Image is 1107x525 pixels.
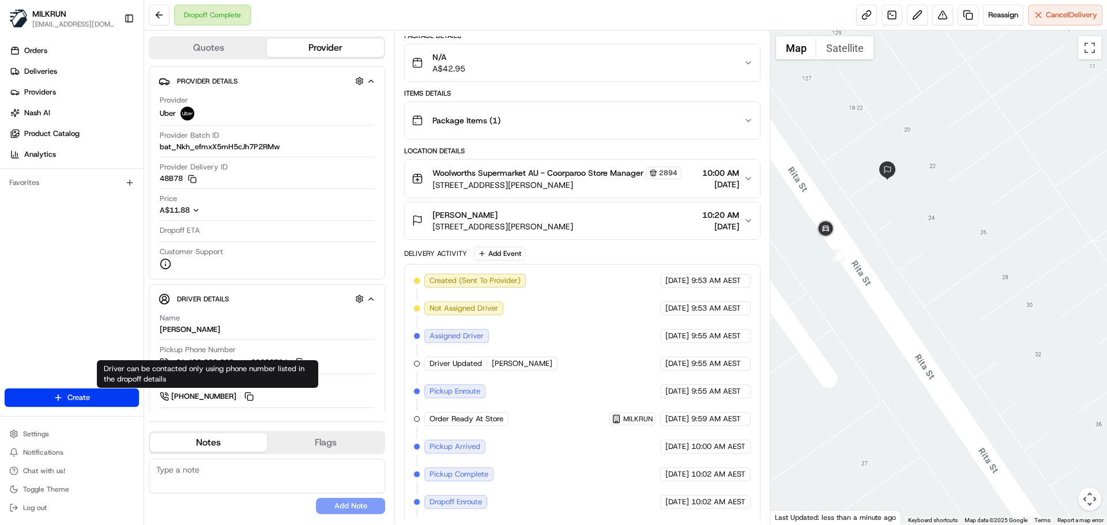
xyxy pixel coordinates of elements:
[5,5,119,32] button: MILKRUNMILKRUN[EMAIL_ADDRESS][DOMAIN_NAME]
[432,221,573,232] span: [STREET_ADDRESS][PERSON_NAME]
[32,20,115,29] button: [EMAIL_ADDRESS][DOMAIN_NAME]
[908,516,958,524] button: Keyboard shortcuts
[160,205,190,215] span: A$11.88
[267,39,384,57] button: Provider
[24,66,57,77] span: Deliveries
[1057,517,1104,523] a: Report a map error
[160,173,197,184] button: 48B78
[1028,5,1102,25] button: CancelDelivery
[432,63,465,74] span: A$42.95
[773,509,811,524] a: Open this area in Google Maps (opens a new window)
[665,303,689,314] span: [DATE]
[770,510,901,524] div: Last Updated: less than a minute ago
[23,485,69,494] span: Toggle Theme
[404,146,760,156] div: Location Details
[432,179,681,191] span: [STREET_ADDRESS][PERSON_NAME]
[691,386,741,396] span: 9:55 AM AEST
[23,503,47,512] span: Log out
[5,444,139,460] button: Notifications
[160,205,261,216] button: A$11.88
[1078,488,1101,511] button: Map camera controls
[5,41,144,60] a: Orders
[474,247,525,260] button: Add Event
[691,441,745,452] span: 10:00 AM AEST
[267,433,384,452] button: Flags
[23,429,49,439] span: Settings
[24,149,56,160] span: Analytics
[430,497,482,507] span: Dropoff Enroute
[1046,10,1097,20] span: Cancel Delivery
[665,358,689,369] span: [DATE]
[23,448,63,457] span: Notifications
[405,202,759,239] button: [PERSON_NAME][STREET_ADDRESS][PERSON_NAME]10:20 AM[DATE]
[5,83,144,101] a: Providers
[160,194,177,204] span: Price
[983,5,1023,25] button: Reassign
[5,481,139,497] button: Toggle Theme
[702,209,739,221] span: 10:20 AM
[404,89,760,98] div: Items Details
[432,167,643,179] span: Woolworths Supermarket AU - Coorparoo Store Manager
[67,392,90,403] span: Create
[702,167,739,179] span: 10:00 AM
[691,358,741,369] span: 9:55 AM AEST
[665,441,689,452] span: [DATE]
[171,357,288,368] span: +61 480 020 263 ext. 20632794
[430,469,488,479] span: Pickup Complete
[832,249,845,262] div: 8
[1078,36,1101,59] button: Toggle fullscreen view
[432,209,498,221] span: [PERSON_NAME]
[430,275,521,286] span: Created (Sent To Provider)
[405,44,759,81] button: N/AA$42.95
[160,356,307,369] a: +61 480 020 263 ext. 20632794
[180,107,194,120] img: uber-new-logo.jpeg
[24,46,47,56] span: Orders
[160,313,180,323] span: Name
[160,95,188,105] span: Provider
[9,9,28,28] img: MILKRUN
[659,168,677,177] span: 2894
[776,36,816,59] button: Show street map
[691,497,745,507] span: 10:02 AM AEST
[160,108,176,119] span: Uber
[691,414,741,424] span: 9:59 AM AEST
[24,108,50,118] span: Nash AI
[691,303,741,314] span: 9:53 AM AEST
[171,391,236,402] span: [PHONE_NUMBER]
[816,36,873,59] button: Show satellite imagery
[988,10,1018,20] span: Reassign
[691,469,745,479] span: 10:02 AM AEST
[177,294,229,304] span: Driver Details
[177,77,238,86] span: Provider Details
[965,517,1027,523] span: Map data ©2025 Google
[5,463,139,479] button: Chat with us!
[432,51,465,63] span: N/A
[430,331,484,341] span: Assigned Driver
[32,8,66,20] button: MILKRUN
[5,173,139,192] div: Favorites
[691,331,741,341] span: 9:55 AM AEST
[773,509,811,524] img: Google
[430,414,503,424] span: Order Ready At Store
[150,39,267,57] button: Quotes
[691,275,741,286] span: 9:53 AM AEST
[24,129,80,139] span: Product Catalog
[160,390,255,403] a: [PHONE_NUMBER]
[1034,517,1050,523] a: Terms (opens in new tab)
[404,249,467,258] div: Delivery Activity
[432,115,500,126] span: Package Items ( 1 )
[430,303,498,314] span: Not Assigned Driver
[5,62,144,81] a: Deliveries
[492,358,552,369] span: [PERSON_NAME]
[150,433,267,452] button: Notes
[160,345,236,355] span: Pickup Phone Number
[5,500,139,516] button: Log out
[405,102,759,139] button: Package Items (1)
[5,388,139,407] button: Create
[160,324,220,335] div: [PERSON_NAME]
[665,275,689,286] span: [DATE]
